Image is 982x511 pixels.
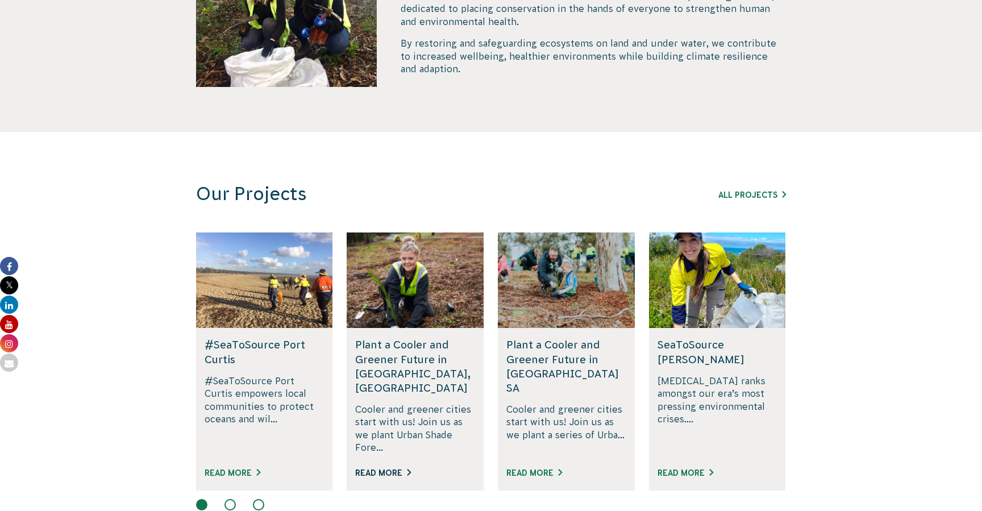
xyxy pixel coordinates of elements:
[506,468,562,477] a: Read More
[205,468,260,477] a: Read More
[658,338,777,366] h5: SeaToSource [PERSON_NAME]
[506,403,626,454] p: Cooler and greener cities start with us! Join us as we plant a series of Urba...
[355,403,475,454] p: Cooler and greener cities start with us! Join us as we plant Urban Shade Fore...
[718,190,786,200] a: All Projects
[205,375,324,454] p: #SeaToSource Port Curtis empowers local communities to protect oceans and wil...
[658,468,713,477] a: Read More
[355,338,475,395] h5: Plant a Cooler and Greener Future in [GEOGRAPHIC_DATA], [GEOGRAPHIC_DATA]
[658,375,777,454] p: [MEDICAL_DATA] ranks amongst our era’s most pressing environmental crises....
[401,37,786,75] p: By restoring and safeguarding ecosystems on land and under water, we contribute to increased well...
[355,468,411,477] a: Read More
[205,338,324,366] h5: #SeaToSource Port Curtis
[506,338,626,395] h5: Plant a Cooler and Greener Future in [GEOGRAPHIC_DATA] SA
[196,183,633,205] h3: Our Projects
